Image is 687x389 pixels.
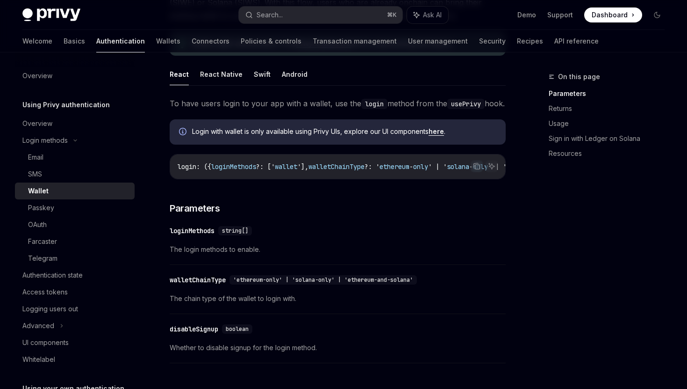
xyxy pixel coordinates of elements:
[28,202,54,213] div: Passkey
[584,7,642,22] a: Dashboard
[413,162,428,171] span: only
[22,30,52,52] a: Welcome
[170,342,506,353] span: Whether to disable signup for the login method.
[650,7,665,22] button: Toggle dark mode
[96,30,145,52] a: Authentication
[558,71,600,82] span: On this page
[22,354,55,365] div: Whitelabel
[549,101,672,116] a: Returns
[22,303,78,315] div: Logging users out
[170,244,506,255] span: The login methods to enable.
[361,99,387,109] code: login
[22,135,68,146] div: Login methods
[241,30,301,52] a: Policies & controls
[28,169,42,180] div: SMS
[179,128,188,137] svg: Info
[170,63,189,85] button: React
[15,284,135,301] a: Access tokens
[170,202,220,215] span: Parameters
[549,86,672,101] a: Parameters
[196,162,211,171] span: : ({
[15,301,135,317] a: Logging users out
[379,162,409,171] span: ethereum
[22,118,52,129] div: Overview
[471,160,483,172] button: Copy the contents from the code block
[15,166,135,183] a: SMS
[170,324,218,334] div: disableSignup
[239,7,402,23] button: Search...⌘K
[28,253,57,264] div: Telegram
[297,162,308,171] span: '],
[592,10,628,20] span: Dashboard
[156,30,180,52] a: Wallets
[28,236,57,247] div: Farcaster
[15,351,135,368] a: Whitelabel
[256,162,275,171] span: ?: ['
[15,233,135,250] a: Farcaster
[22,70,52,81] div: Overview
[64,30,85,52] a: Basics
[447,162,469,171] span: solana
[22,99,110,110] h5: Using Privy authentication
[423,10,442,20] span: Ask AI
[226,325,249,333] span: boolean
[429,127,444,136] a: here
[486,160,498,172] button: Ask AI
[170,293,506,304] span: The chain type of the wallet to login with.
[192,30,229,52] a: Connectors
[211,162,256,171] span: loginMethods
[308,162,365,171] span: walletChainType
[222,227,248,235] span: string[]
[517,10,536,20] a: Demo
[22,270,83,281] div: Authentication state
[254,63,271,85] button: Swift
[22,320,54,331] div: Advanced
[28,185,49,197] div: Wallet
[409,162,413,171] span: -
[282,63,308,85] button: Android
[387,11,397,19] span: ⌘ K
[257,9,283,21] div: Search...
[479,30,506,52] a: Security
[22,337,69,348] div: UI components
[407,7,448,23] button: Ask AI
[275,162,297,171] span: wallet
[469,162,473,171] span: -
[447,99,485,109] code: usePrivy
[554,30,599,52] a: API reference
[15,216,135,233] a: OAuth
[22,286,68,298] div: Access tokens
[547,10,573,20] a: Support
[15,267,135,284] a: Authentication state
[549,116,672,131] a: Usage
[28,219,47,230] div: OAuth
[15,115,135,132] a: Overview
[170,226,215,235] div: loginMethods
[22,8,80,22] img: dark logo
[549,146,672,161] a: Resources
[365,162,379,171] span: ?: '
[15,149,135,166] a: Email
[15,334,135,351] a: UI components
[15,183,135,199] a: Wallet
[549,131,672,146] a: Sign in with Ledger on Solana
[15,250,135,267] a: Telegram
[15,199,135,216] a: Passkey
[408,30,468,52] a: User management
[170,97,506,110] span: To have users login to your app with a wallet, use the method from the hook.
[313,30,397,52] a: Transaction management
[178,162,196,171] span: login
[15,67,135,84] a: Overview
[428,162,447,171] span: ' | '
[517,30,543,52] a: Recipes
[170,275,226,285] div: walletChainType
[28,152,43,163] div: Email
[233,276,413,284] span: 'ethereum-only' | 'solana-only' | 'ethereum-and-solana'
[192,127,496,136] span: Login with wallet is only available using Privy UIs, explore our UI components .
[200,63,243,85] button: React Native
